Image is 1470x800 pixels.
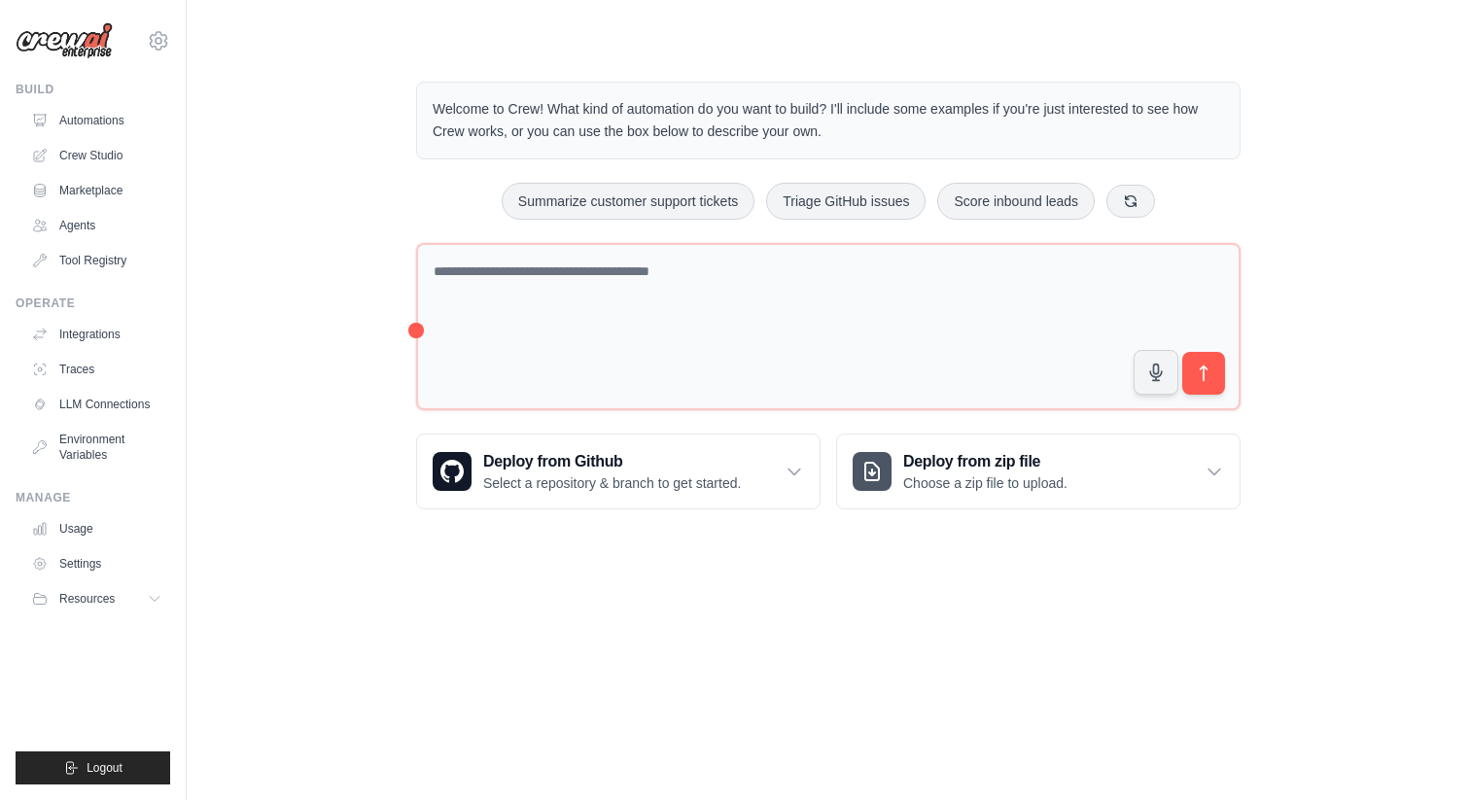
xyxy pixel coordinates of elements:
p: Welcome to Crew! What kind of automation do you want to build? I'll include some examples if you'... [433,98,1224,143]
a: Tool Registry [23,245,170,276]
a: Settings [23,548,170,579]
h3: Deploy from zip file [903,450,1067,473]
a: LLM Connections [23,389,170,420]
div: Manage [16,490,170,505]
button: Score inbound leads [937,183,1095,220]
a: Traces [23,354,170,385]
img: Logo [16,22,113,59]
div: Build [16,82,170,97]
a: Usage [23,513,170,544]
button: Triage GitHub issues [766,183,926,220]
a: Environment Variables [23,424,170,470]
span: Logout [87,760,122,776]
a: Marketplace [23,175,170,206]
span: Resources [59,591,115,607]
button: Summarize customer support tickets [502,183,754,220]
p: Choose a zip file to upload. [903,473,1067,493]
a: Integrations [23,319,170,350]
div: Operate [16,296,170,311]
a: Agents [23,210,170,241]
button: Logout [16,751,170,784]
a: Crew Studio [23,140,170,171]
a: Automations [23,105,170,136]
h3: Deploy from Github [483,450,741,473]
button: Resources [23,583,170,614]
p: Select a repository & branch to get started. [483,473,741,493]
